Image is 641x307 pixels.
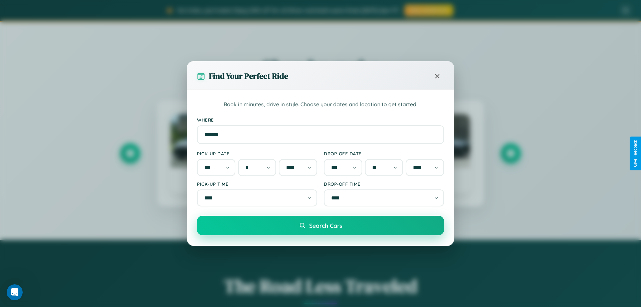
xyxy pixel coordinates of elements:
[197,100,444,109] p: Book in minutes, drive in style. Choose your dates and location to get started.
[209,70,288,82] h3: Find Your Perfect Ride
[324,181,444,187] label: Drop-off Time
[197,216,444,235] button: Search Cars
[197,181,317,187] label: Pick-up Time
[324,151,444,156] label: Drop-off Date
[197,117,444,123] label: Where
[309,222,342,229] span: Search Cars
[197,151,317,156] label: Pick-up Date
